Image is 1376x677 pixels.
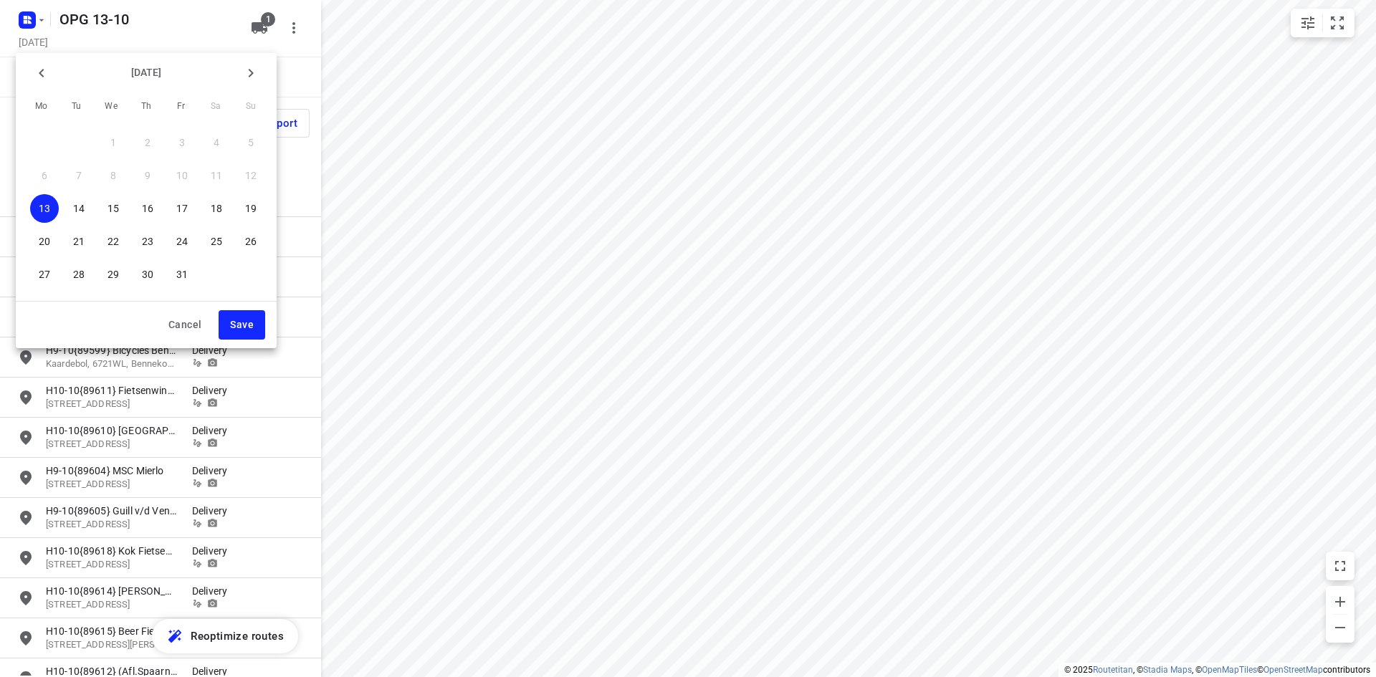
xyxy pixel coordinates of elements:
button: 4 [202,128,231,157]
button: 14 [64,194,93,223]
p: 19 [245,201,257,216]
span: Cancel [168,316,201,334]
p: 3 [179,135,185,150]
span: Fr [168,100,194,114]
button: 25 [202,227,231,256]
button: 16 [133,194,162,223]
button: 3 [168,128,196,157]
p: 6 [42,168,47,183]
p: 30 [142,267,153,282]
p: 28 [73,267,85,282]
button: 30 [133,260,162,289]
p: 7 [76,168,82,183]
button: 22 [99,227,128,256]
button: 20 [30,227,59,256]
span: Th [133,100,159,114]
button: 15 [99,194,128,223]
p: 31 [176,267,188,282]
span: Save [230,316,254,334]
span: Sa [203,100,229,114]
p: 25 [211,234,222,249]
p: 12 [245,168,257,183]
button: 2 [133,128,162,157]
p: 1 [110,135,116,150]
button: 9 [133,161,162,190]
button: 31 [168,260,196,289]
p: 15 [107,201,119,216]
p: 27 [39,267,50,282]
p: 11 [211,168,222,183]
button: 19 [236,194,265,223]
button: 1 [99,128,128,157]
p: 2 [145,135,150,150]
p: 21 [73,234,85,249]
p: 20 [39,234,50,249]
p: 14 [73,201,85,216]
button: 17 [168,194,196,223]
button: 24 [168,227,196,256]
span: Tu [64,100,90,114]
button: 8 [99,161,128,190]
span: Mo [29,100,54,114]
button: 10 [168,161,196,190]
p: 18 [211,201,222,216]
button: 21 [64,227,93,256]
p: 16 [142,201,153,216]
button: 7 [64,161,93,190]
button: 28 [64,260,93,289]
p: 22 [107,234,119,249]
button: 27 [30,260,59,289]
p: 24 [176,234,188,249]
p: [DATE] [56,65,236,80]
p: 8 [110,168,116,183]
button: 12 [236,161,265,190]
p: 4 [214,135,219,150]
span: We [98,100,124,114]
p: 23 [142,234,153,249]
button: Save [219,310,265,340]
p: 5 [248,135,254,150]
p: 13 [39,201,50,216]
p: 9 [145,168,150,183]
button: 13 [30,194,59,223]
button: 23 [133,227,162,256]
p: 17 [176,201,188,216]
span: Su [238,100,264,114]
button: 29 [99,260,128,289]
p: 10 [176,168,188,183]
button: 18 [202,194,231,223]
p: 26 [245,234,257,249]
button: Cancel [157,310,213,340]
button: 26 [236,227,265,256]
button: 5 [236,128,265,157]
p: 29 [107,267,119,282]
button: 6 [30,161,59,190]
button: 11 [202,161,231,190]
